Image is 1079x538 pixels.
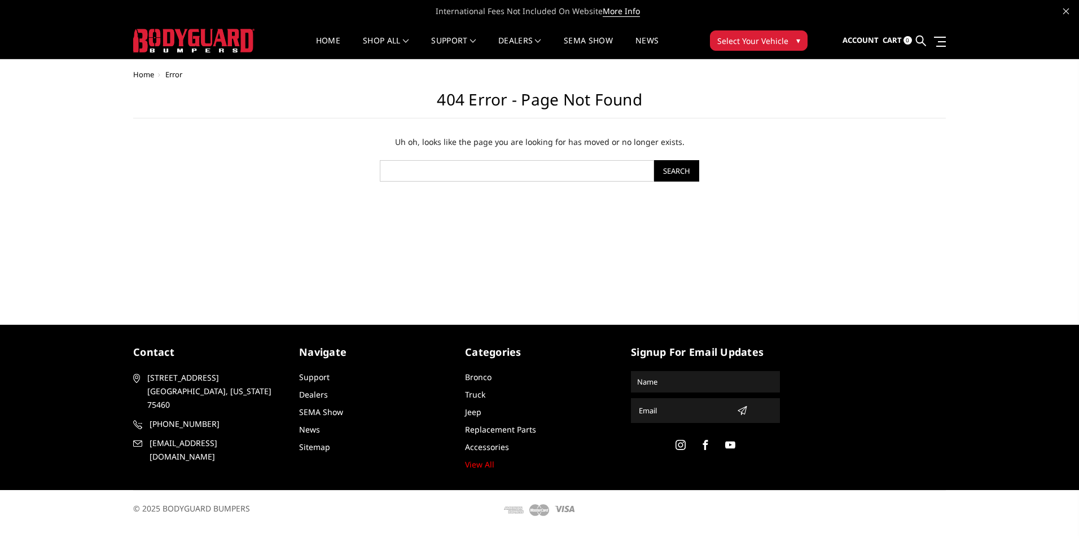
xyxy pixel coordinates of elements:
[133,436,282,464] a: [EMAIL_ADDRESS][DOMAIN_NAME]
[635,37,659,59] a: News
[299,407,343,417] a: SEMA Show
[843,35,879,45] span: Account
[431,37,476,59] a: Support
[299,442,330,452] a: Sitemap
[133,29,255,52] img: BODYGUARD BUMPERS
[147,371,278,412] span: [STREET_ADDRESS] [GEOGRAPHIC_DATA], [US_STATE] 75460
[631,345,780,360] h5: signup for email updates
[133,90,946,118] h1: 404 Error - Page not found
[363,37,409,59] a: shop all
[498,37,541,59] a: Dealers
[465,424,536,435] a: Replacement Parts
[299,389,328,400] a: Dealers
[273,135,806,149] p: Uh oh, looks like the page you are looking for has moved or no longer exists.
[465,389,485,400] a: Truck
[465,407,481,417] a: Jeep
[717,35,788,47] span: Select Your Vehicle
[903,36,912,45] span: 0
[150,417,280,431] span: [PHONE_NUMBER]
[883,35,902,45] span: Cart
[133,417,282,431] a: [PHONE_NUMBER]
[883,25,912,56] a: Cart 0
[133,345,282,360] h5: contact
[133,503,250,514] span: © 2025 BODYGUARD BUMPERS
[465,345,614,360] h5: Categories
[316,37,340,59] a: Home
[165,69,182,80] span: Error
[633,373,778,391] input: Name
[150,436,280,464] span: [EMAIL_ADDRESS][DOMAIN_NAME]
[465,459,494,470] a: View All
[299,424,320,435] a: News
[299,345,448,360] h5: Navigate
[465,442,509,452] a: Accessories
[564,37,613,59] a: SEMA Show
[634,402,733,420] input: Email
[465,372,492,382] a: Bronco
[654,160,699,182] input: Search
[710,30,808,51] button: Select Your Vehicle
[603,6,640,17] a: More Info
[133,69,154,80] a: Home
[843,25,879,56] a: Account
[299,372,330,382] a: Support
[796,34,800,46] span: ▾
